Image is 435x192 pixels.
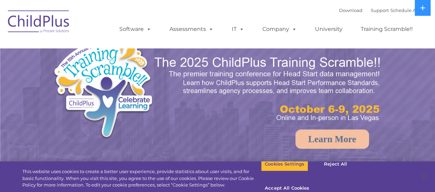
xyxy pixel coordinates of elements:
a: Training Scramble!! [354,22,420,36]
a: Download [339,8,362,13]
a: IT [225,22,251,36]
font: | [339,8,431,13]
button: Close [416,169,432,184]
a: Learn More [295,129,369,149]
a: Company [255,22,304,36]
a: University [308,22,349,36]
a: Schedule A Demo [390,8,431,13]
button: Reject All [314,157,357,171]
button: Cookies Settings [261,157,308,171]
a: Assessments [163,22,220,36]
a: Software [112,22,158,36]
div: This website uses cookies to create a better user experience, provide statistics about user visit... [22,168,261,189]
img: ChildPlus by Procare Solutions [4,5,73,40]
a: Support [371,8,389,13]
